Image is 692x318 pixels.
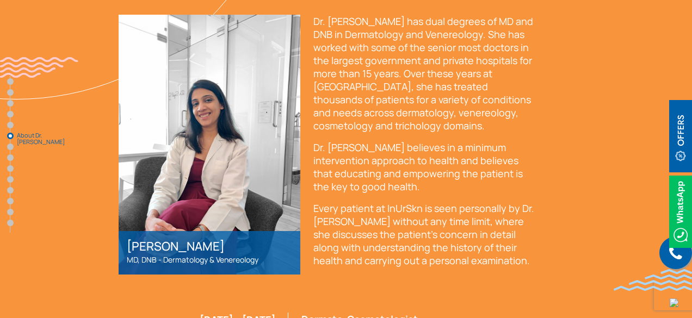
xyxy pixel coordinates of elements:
[313,202,535,267] p: Every patient at InUrSkn is seen personally by Dr. [PERSON_NAME] without any time limit, where sh...
[313,141,535,193] p: Dr. [PERSON_NAME] believes in a minimum intervention approach to health and believes that educati...
[7,133,14,139] a: About Dr. [PERSON_NAME]
[669,176,692,248] img: Whatsappicon
[669,204,692,216] a: Whatsappicon
[669,100,692,172] img: offerBt
[17,132,71,145] span: About Dr. [PERSON_NAME]
[127,253,293,266] p: MD, DNB - Dermatology & Venereology
[127,239,293,253] h2: [PERSON_NAME]
[313,15,533,132] span: Dr. [PERSON_NAME] has dual degrees of MD and DNB in Dermatology and Venereology. She has worked w...
[670,298,678,307] img: up-blue-arrow.svg
[614,269,692,291] img: bluewave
